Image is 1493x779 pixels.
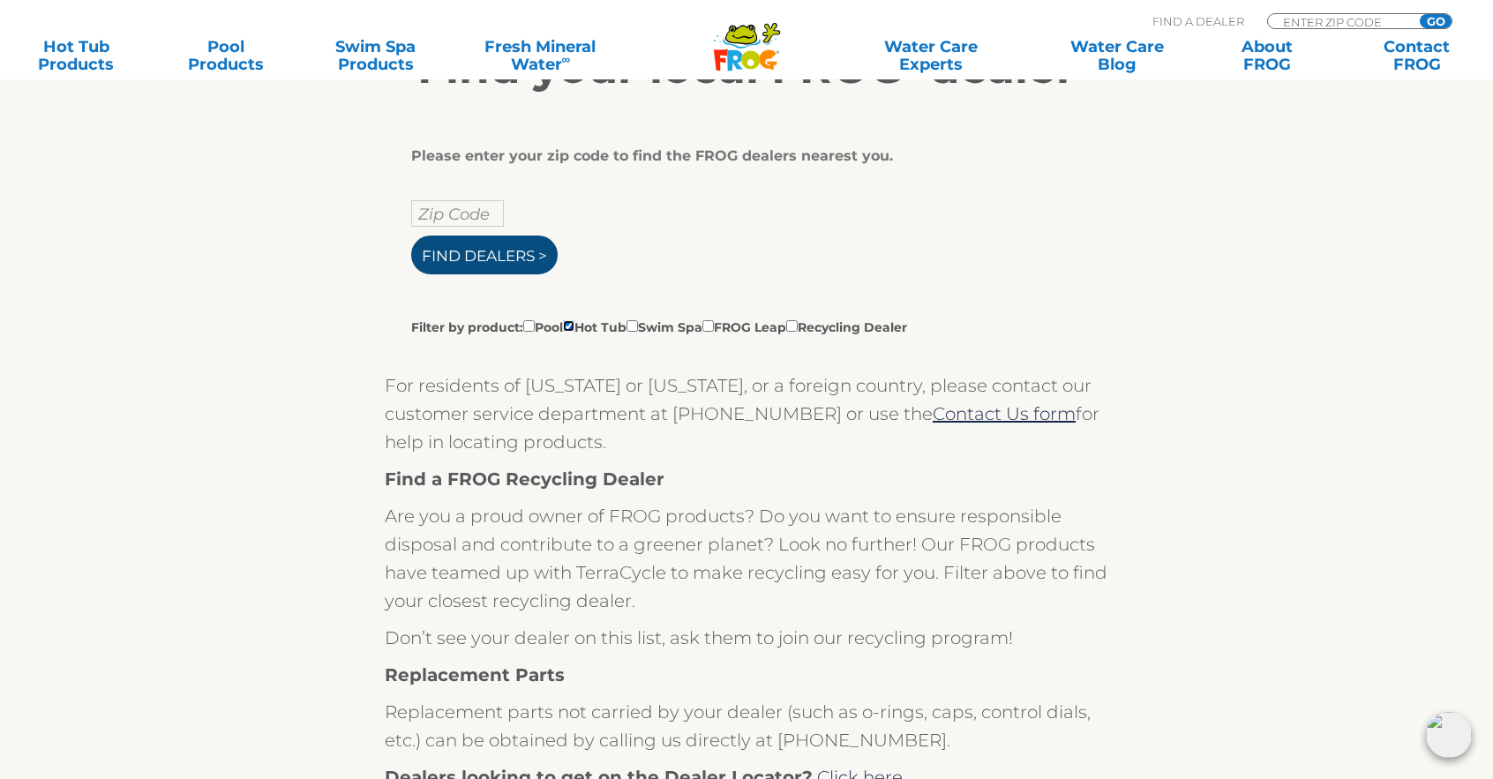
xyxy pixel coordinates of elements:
img: openIcon [1426,712,1472,758]
sup: ∞ [562,52,571,66]
strong: Replacement Parts [385,664,565,685]
a: Swim SpaProducts [318,38,434,73]
input: Filter by product:PoolHot TubSwim SpaFROG LeapRecycling Dealer [786,320,798,332]
div: Please enter your zip code to find the FROG dealers nearest you. [411,147,1069,165]
p: For residents of [US_STATE] or [US_STATE], or a foreign country, please contact our customer serv... [385,371,1108,456]
input: GO [1420,14,1452,28]
p: Find A Dealer [1152,13,1244,29]
label: Filter by product: Pool Hot Tub Swim Spa FROG Leap Recycling Dealer [411,317,907,336]
strong: Find a FROG Recycling Dealer [385,468,664,490]
p: Are you a proud owner of FROG products? Do you want to ensure responsible disposal and contribute... [385,502,1108,615]
input: Zip Code Form [1281,14,1400,29]
input: Filter by product:PoolHot TubSwim SpaFROG LeapRecycling Dealer [626,320,638,332]
a: AboutFROG [1209,38,1325,73]
a: Water CareBlog [1059,38,1175,73]
input: Filter by product:PoolHot TubSwim SpaFROG LeapRecycling Dealer [702,320,714,332]
a: PoolProducts [168,38,284,73]
a: Hot TubProducts [18,38,134,73]
input: Filter by product:PoolHot TubSwim SpaFROG LeapRecycling Dealer [563,320,574,332]
input: Find Dealers > [411,236,558,274]
input: Filter by product:PoolHot TubSwim SpaFROG LeapRecycling Dealer [523,320,535,332]
a: Water CareExperts [836,38,1025,73]
a: Fresh MineralWater∞ [468,38,613,73]
p: Don’t see your dealer on this list, ask them to join our recycling program! [385,624,1108,652]
a: Contact Us form [933,403,1076,424]
a: ContactFROG [1359,38,1475,73]
p: Replacement parts not carried by your dealer (such as o-rings, caps, control dials, etc.) can be ... [385,698,1108,754]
